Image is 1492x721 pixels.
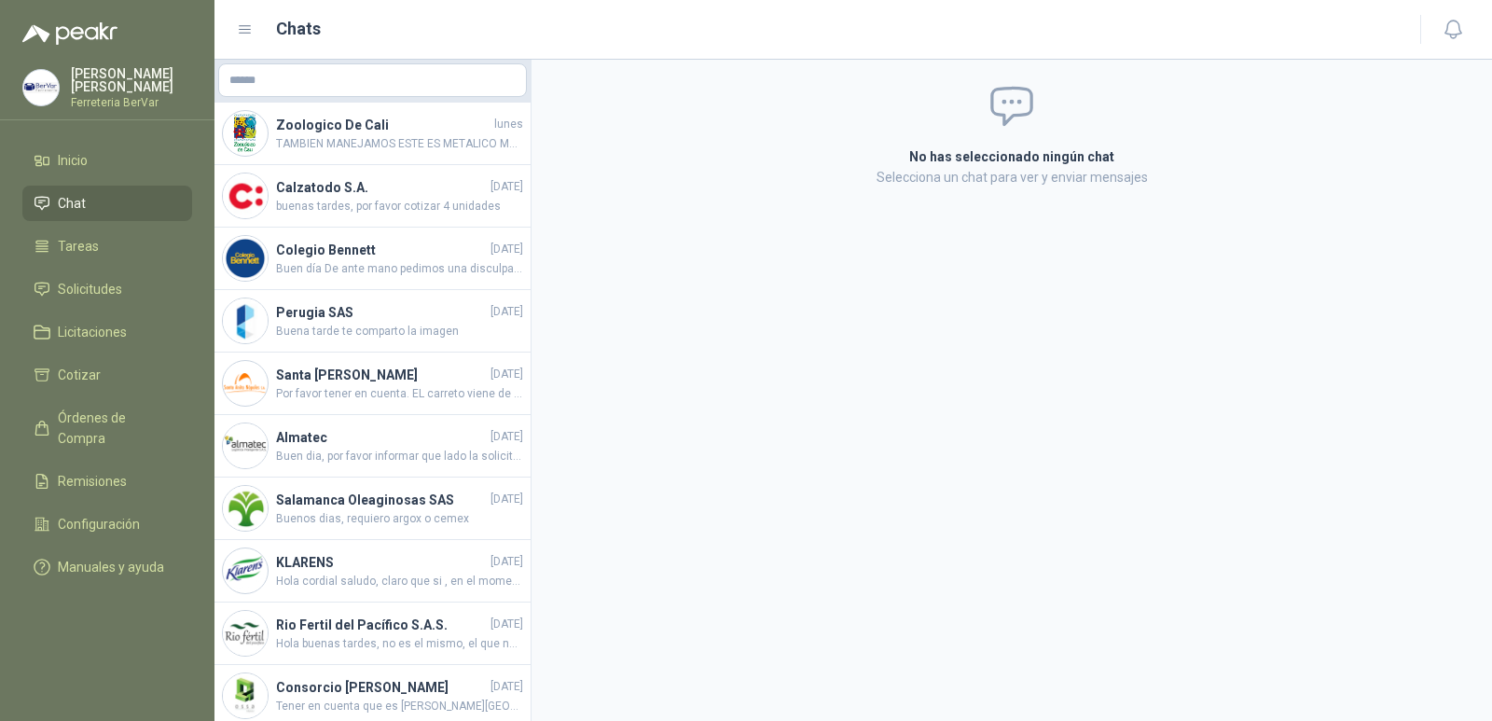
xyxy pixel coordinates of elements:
h4: Rio Fertil del Pacífico S.A.S. [276,615,487,635]
a: Company LogoAlmatec[DATE]Buen dia, por favor informar que lado la solicitas ? [214,415,531,478]
span: Buen dia, por favor informar que lado la solicitas ? [276,448,523,465]
a: Solicitudes [22,271,192,307]
h4: Almatec [276,427,487,448]
img: Company Logo [223,611,268,656]
span: Buenos dias, requiero argox o cemex [276,510,523,528]
img: Company Logo [223,673,268,718]
span: Remisiones [58,471,127,492]
h4: KLARENS [276,552,487,573]
a: Company LogoKLARENS[DATE]Hola cordial saludo, claro que si , en el momento en que la despachemos ... [214,540,531,603]
span: [DATE] [490,428,523,446]
span: Órdenes de Compra [58,408,174,449]
span: [DATE] [490,241,523,258]
h4: Salamanca Oleaginosas SAS [276,490,487,510]
img: Company Logo [223,236,268,281]
img: Company Logo [223,173,268,218]
img: Company Logo [223,111,268,156]
p: Selecciona un chat para ver y enviar mensajes [686,167,1337,187]
span: TAMBIEN MANEJAMOS ESTE ES METALICO MUY BUENO CON TODO GUSTO FERRETERIA BERVAR [276,135,523,153]
span: Inicio [58,150,88,171]
a: Inicio [22,143,192,178]
img: Company Logo [223,486,268,531]
span: [DATE] [490,178,523,196]
span: [DATE] [490,366,523,383]
span: Solicitudes [58,279,122,299]
a: Remisiones [22,464,192,499]
span: Cotizar [58,365,101,385]
a: Chat [22,186,192,221]
span: Configuración [58,514,140,534]
a: Configuración [22,506,192,542]
span: Licitaciones [58,322,127,342]
span: [DATE] [490,553,523,571]
h4: Santa [PERSON_NAME] [276,365,487,385]
span: Hola buenas tardes, no es el mismo, el que nosotros manejamos es marca truper y adjuntamos la fic... [276,635,523,653]
img: Company Logo [223,423,268,468]
span: Chat [58,193,86,214]
a: Manuales y ayuda [22,549,192,585]
h4: Zoologico De Cali [276,115,490,135]
a: Company LogoSanta [PERSON_NAME][DATE]Por favor tener en cuenta. EL carreto viene de 75 metros, me... [214,353,531,415]
a: Órdenes de Compra [22,400,192,456]
h4: Colegio Bennett [276,240,487,260]
h2: No has seleccionado ningún chat [686,146,1337,167]
img: Company Logo [223,298,268,343]
span: Tareas [58,236,99,257]
span: Buena tarde te comparto la imagen [276,323,523,340]
img: Logo peakr [22,22,117,45]
a: Company LogoRio Fertil del Pacífico S.A.S.[DATE]Hola buenas tardes, no es el mismo, el que nosotr... [214,603,531,665]
img: Company Logo [223,548,268,593]
a: Tareas [22,229,192,264]
span: [DATE] [490,303,523,321]
h4: Consorcio [PERSON_NAME] [276,677,487,698]
span: Buen día De ante mano pedimos una disculpa por lo sucedido, novedad de la cotizacion el valor es ... [276,260,523,278]
h4: Perugia SAS [276,302,487,323]
img: Company Logo [223,361,268,406]
span: [DATE] [490,616,523,633]
a: Company LogoSalamanca Oleaginosas SAS[DATE]Buenos dias, requiero argox o cemex [214,478,531,540]
span: Hola cordial saludo, claro que si , en el momento en que la despachemos te adjunto la guía para e... [276,573,523,590]
span: [DATE] [490,491,523,508]
h1: Chats [276,16,321,42]
span: lunes [494,116,523,133]
h4: Calzatodo S.A. [276,177,487,198]
span: Por favor tener en cuenta. EL carreto viene de 75 metros, me confirmas si necesitas que vengas lo... [276,385,523,403]
a: Licitaciones [22,314,192,350]
span: [DATE] [490,678,523,696]
span: Manuales y ayuda [58,557,164,577]
a: Company LogoColegio Bennett[DATE]Buen día De ante mano pedimos una disculpa por lo sucedido, nove... [214,228,531,290]
p: [PERSON_NAME] [PERSON_NAME] [71,67,192,93]
span: buenas tardes, por favor cotizar 4 unidades [276,198,523,215]
span: Tener en cuenta que es [PERSON_NAME][GEOGRAPHIC_DATA] [276,698,523,715]
a: Cotizar [22,357,192,393]
a: Company LogoZoologico De CalilunesTAMBIEN MANEJAMOS ESTE ES METALICO MUY BUENO CON TODO GUSTO FER... [214,103,531,165]
img: Company Logo [23,70,59,105]
a: Company LogoCalzatodo S.A.[DATE]buenas tardes, por favor cotizar 4 unidades [214,165,531,228]
a: Company LogoPerugia SAS[DATE]Buena tarde te comparto la imagen [214,290,531,353]
p: Ferreteria BerVar [71,97,192,108]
